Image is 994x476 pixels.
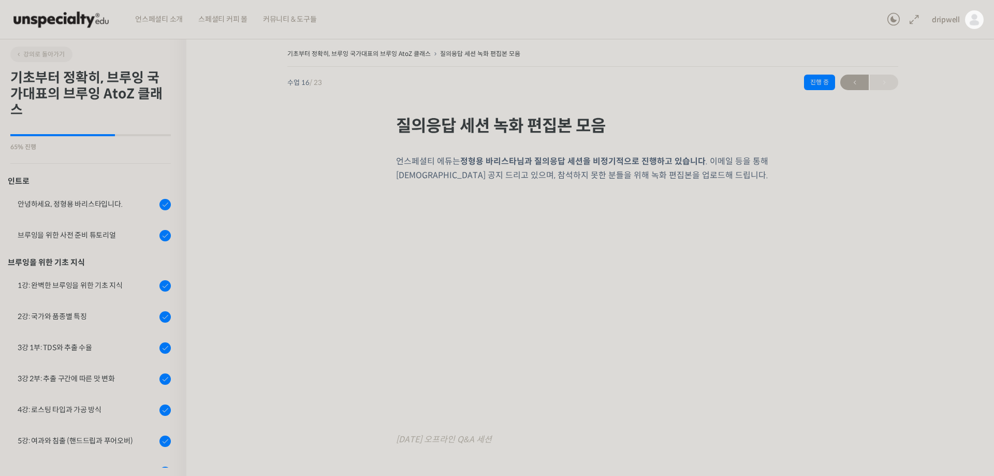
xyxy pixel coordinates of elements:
strong: 정형용 바리스타님과 질의응답 세션을 비정기적으로 진행하고 있습니다 [460,156,706,167]
mark: [DATE] 오프라인 Q&A 세션 [396,434,492,445]
span: dripwell [932,15,960,24]
span: 수업 16 [287,79,322,86]
p: 언스페셜티 에듀는 . 이메일 등을 통해 [DEMOGRAPHIC_DATA] 공지 드리고 있으며, 참석하지 못한 분들을 위해 녹화 편집본을 업로드해 드립니다. [396,154,790,182]
div: 브루잉을 위한 사전 준비 튜토리얼 [18,229,156,241]
div: 브루잉을 위한 기초 지식 [8,255,171,269]
a: 강의로 돌아가기 [10,47,72,62]
div: 3강 2부: 추출 구간에 따른 맛 변화 [18,373,156,384]
div: 4강: 로스팅 타입과 가공 방식 [18,404,156,415]
h3: 인트로 [8,174,171,188]
div: 3강 1부: TDS와 추출 수율 [18,342,156,353]
div: 5강: 여과와 침출 (핸드드립과 푸어오버) [18,435,156,446]
a: ←이전 [840,75,869,90]
span: 강의로 돌아가기 [16,50,65,58]
div: 진행 중 [804,75,835,90]
h1: 질의응답 세션 녹화 편집본 모음 [396,116,790,136]
div: 1강: 완벽한 브루잉을 위한 기초 지식 [18,280,156,291]
div: 안녕하세요, 정형용 바리스타입니다. [18,198,156,210]
div: 65% 진행 [10,144,171,150]
a: 질의응답 세션 녹화 편집본 모음 [440,50,520,57]
h2: 기초부터 정확히, 브루잉 국가대표의 브루잉 AtoZ 클래스 [10,70,171,119]
div: 2강: 국가와 품종별 특징 [18,311,156,322]
span: / 23 [310,78,322,87]
a: 기초부터 정확히, 브루잉 국가대표의 브루잉 AtoZ 클래스 [287,50,431,57]
span: ← [840,76,869,90]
